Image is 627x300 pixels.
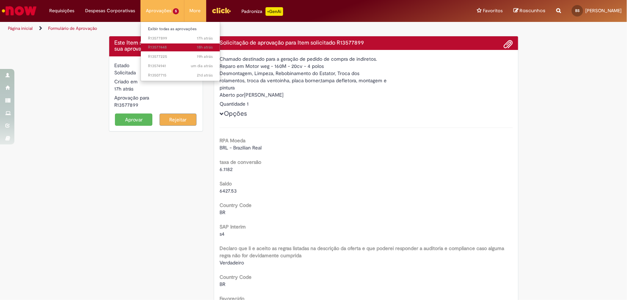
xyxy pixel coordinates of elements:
span: 17h atrás [115,86,134,92]
label: Estado [115,62,130,69]
label: Aberto por [220,91,244,98]
b: SAP Interim [220,223,246,230]
b: Country Code [220,202,252,208]
span: R13577448 [148,45,213,50]
span: R13574941 [148,63,213,69]
span: 5 [173,8,179,14]
b: taxa de conversão [220,159,261,165]
span: 6.1182 [220,166,232,172]
a: Página inicial [8,26,33,31]
time: 29/09/2025 15:48:33 [197,36,213,41]
a: Aberto R13577225 : [141,53,220,61]
b: Saldo [220,180,232,187]
span: R13577225 [148,54,213,60]
span: 19h atrás [197,54,213,59]
span: um dia atrás [191,63,213,69]
div: Solicitada [115,69,198,76]
a: Rascunhos [513,8,545,14]
img: click_logo_yellow_360x200.png [212,5,231,16]
span: Requisições [49,7,74,14]
a: Aberto R13574941 : [141,62,220,70]
div: Padroniza [242,7,283,16]
a: Aberto R13577448 : [141,43,220,51]
span: BS [575,8,580,13]
div: Chamado destinado para a geração de pedido de compra de indiretos. [220,55,513,63]
time: 09/09/2025 14:17:24 [197,73,213,78]
img: ServiceNow [1,4,38,18]
a: Aberto R13577899 : [141,34,220,42]
a: Aberto R13507715 : [141,71,220,79]
span: Despesas Corporativas [85,7,135,14]
b: RPA Moeda [220,137,245,144]
ul: Trilhas de página [5,22,412,35]
span: 18h atrás [197,45,213,50]
a: Formulário de Aprovação [48,26,97,31]
h4: Este Item solicitado requer a sua aprovação [115,40,198,52]
span: R13507715 [148,73,213,78]
div: 29/09/2025 15:48:33 [115,85,198,92]
span: BR [220,209,225,216]
button: Aprovar [115,114,152,126]
span: Verdadeiro [220,259,244,266]
h4: Solicitação de aprovação para Item solicitado R13577899 [220,40,513,46]
span: Favoritos [483,7,503,14]
span: s4 [220,231,225,237]
span: Rascunhos [520,7,545,14]
label: Aprovação para [115,94,149,101]
b: Country Code [220,274,252,280]
button: Rejeitar [160,114,197,126]
div: Quantidade 1 [220,100,513,107]
span: 17h atrás [197,36,213,41]
span: 6427.53 [220,188,237,194]
span: BRL - Brazilian Real [220,144,262,151]
span: Aprovações [146,7,171,14]
span: BR [220,281,225,287]
span: R13577899 [148,36,213,41]
label: Criado em [115,78,138,85]
div: R13577899 [115,101,198,109]
div: [PERSON_NAME] [220,91,513,100]
span: 21d atrás [197,73,213,78]
time: 29/09/2025 14:23:49 [197,54,213,59]
div: Desmontagem, Limpeza, Rebobinamento do Estator, Troca dos [220,70,513,77]
time: 29/09/2025 14:52:20 [197,45,213,50]
span: More [190,7,201,14]
div: Reparo em Motor weg - 160M - 20cv - 4 polos [220,63,513,70]
p: +GenAi [266,7,283,16]
b: Declaro que li e aceito as regras listadas na descrição da oferta e que poderei responder a audit... [220,245,504,259]
ul: Aprovações [140,22,220,81]
div: rolamentos, troca da ventoinha, placa borner,tampa defletora, montagem e [220,77,513,84]
span: [PERSON_NAME] [585,8,622,14]
a: Exibir todas as aprovações [141,25,220,33]
time: 29/09/2025 15:48:33 [115,86,134,92]
time: 29/09/2025 08:30:06 [191,63,213,69]
div: pintura [220,84,513,91]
